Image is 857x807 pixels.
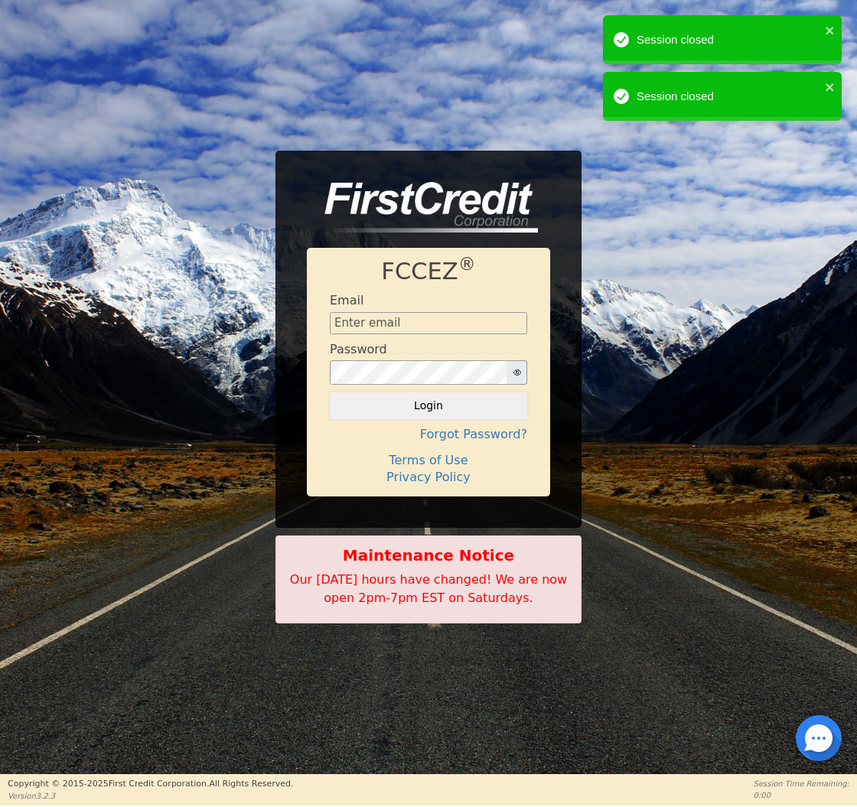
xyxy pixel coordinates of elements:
h4: Password [330,342,387,356]
button: close [825,78,836,96]
p: Session Time Remaining: [754,778,849,789]
h4: Email [330,293,363,308]
div: Session closed [637,88,820,106]
button: close [825,21,836,39]
input: password [330,360,507,385]
div: Session closed [637,31,820,49]
h4: Forgot Password? [330,427,527,441]
h1: FCCEZ [330,258,527,286]
b: Maintenance Notice [284,544,573,567]
p: 0:00 [754,789,849,801]
span: All Rights Reserved. [209,779,293,789]
h4: Privacy Policy [330,470,527,484]
input: Enter email [330,312,527,335]
button: Login [330,392,527,418]
h4: Terms of Use [330,453,527,467]
p: Copyright © 2015- 2025 First Credit Corporation. [8,778,293,791]
sup: ® [458,254,476,274]
span: Our [DATE] hours have changed! We are now open 2pm-7pm EST on Saturdays. [290,572,567,605]
img: logo-CMu_cnol.png [307,182,538,233]
p: Version 3.2.3 [8,790,293,802]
